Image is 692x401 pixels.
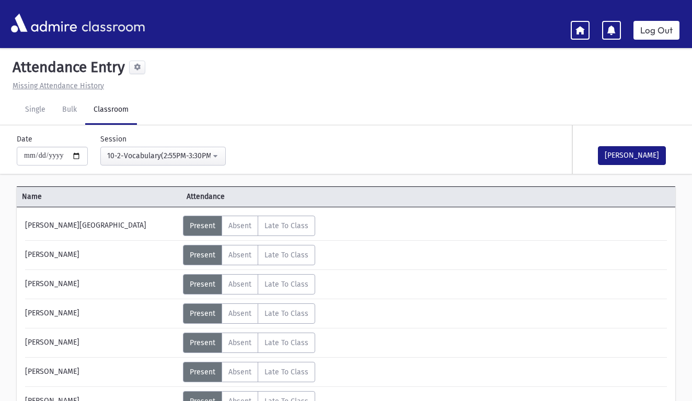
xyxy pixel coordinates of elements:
span: Present [190,309,215,318]
img: AdmirePro [8,11,79,35]
div: AttTypes [183,362,315,382]
h5: Attendance Entry [8,58,125,76]
span: Late To Class [264,309,308,318]
span: classroom [79,9,145,37]
span: Present [190,368,215,376]
a: Log Out [633,21,679,40]
span: Absent [228,309,251,318]
div: [PERSON_NAME] [20,274,183,294]
div: AttTypes [183,333,315,353]
div: 10-2-Vocabulary(2:55PM-3:30PM) [107,150,211,161]
span: Late To Class [264,338,308,347]
span: Absent [228,221,251,230]
button: 10-2-Vocabulary(2:55PM-3:30PM) [100,147,226,166]
span: Present [190,221,215,230]
div: [PERSON_NAME] [20,303,183,324]
button: [PERSON_NAME] [598,146,666,165]
a: Classroom [85,96,137,125]
div: [PERSON_NAME] [20,362,183,382]
div: [PERSON_NAME][GEOGRAPHIC_DATA] [20,216,183,236]
div: AttTypes [183,303,315,324]
span: Attendance [181,191,346,202]
div: AttTypes [183,245,315,265]
span: Absent [228,251,251,260]
span: Absent [228,368,251,376]
a: Single [17,96,54,125]
span: Late To Class [264,251,308,260]
span: Present [190,338,215,347]
div: AttTypes [183,216,315,236]
span: Present [190,251,215,260]
span: Late To Class [264,280,308,289]
span: Present [190,280,215,289]
div: [PERSON_NAME] [20,245,183,265]
u: Missing Attendance History [13,81,104,90]
span: Late To Class [264,368,308,376]
div: [PERSON_NAME] [20,333,183,353]
a: Missing Attendance History [8,81,104,90]
span: Absent [228,338,251,347]
label: Session [100,134,126,145]
div: AttTypes [183,274,315,294]
span: Late To Class [264,221,308,230]
span: Absent [228,280,251,289]
label: Date [17,134,32,145]
span: Name [17,191,181,202]
a: Bulk [54,96,85,125]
